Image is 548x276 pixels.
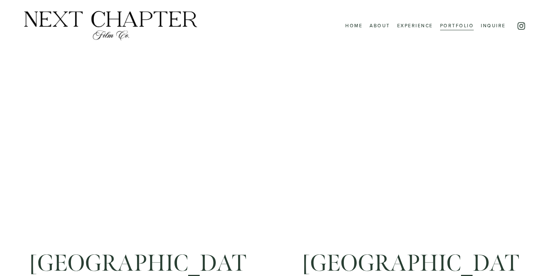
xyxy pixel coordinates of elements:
a: Portfolio [440,21,474,31]
iframe: Lakeside Resort | Abdullah + Kelly 09 • 07 • 2024 [295,88,526,218]
a: Experience [397,21,433,31]
a: Inquire [481,21,505,31]
a: Home [345,21,362,31]
a: About [370,21,390,31]
iframe: Hotel Del Coronado Wedding | Johnny + Kelli [22,88,253,218]
img: Next Chapter Film Co. [22,10,199,42]
a: Instagram [517,21,526,31]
